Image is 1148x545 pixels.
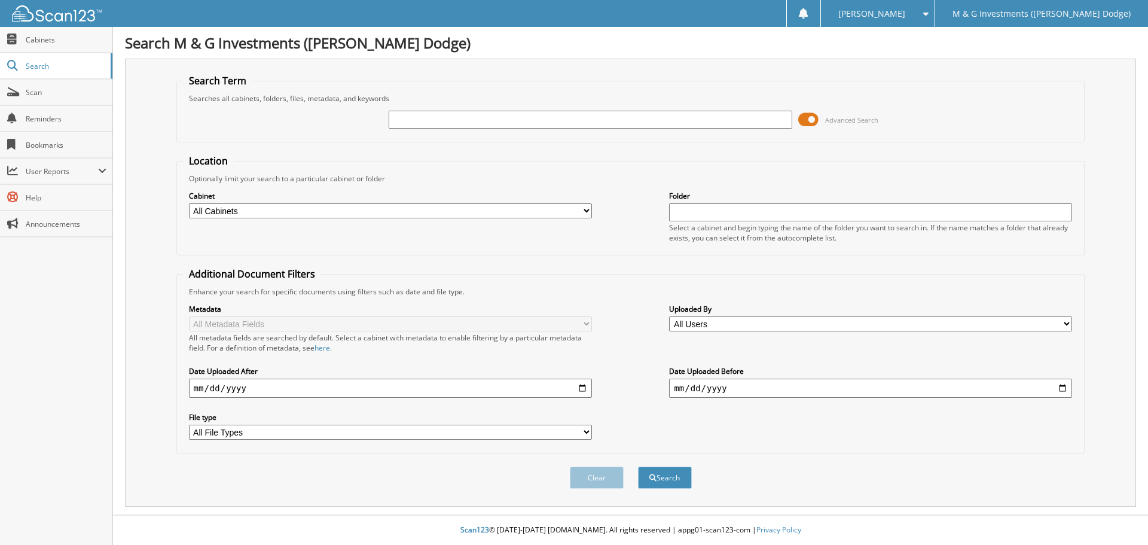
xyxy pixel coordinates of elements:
span: Help [26,193,106,203]
legend: Location [183,154,234,168]
span: Bookmarks [26,140,106,150]
label: Cabinet [189,191,592,201]
label: Date Uploaded After [189,366,592,376]
div: Select a cabinet and begin typing the name of the folder you want to search in. If the name match... [669,223,1072,243]
div: All metadata fields are searched by default. Select a cabinet with metadata to enable filtering b... [189,333,592,353]
label: Folder [669,191,1072,201]
input: start [189,379,592,398]
div: © [DATE]-[DATE] [DOMAIN_NAME]. All rights reserved | appg01-scan123-com | [113,516,1148,545]
span: M & G Investments ([PERSON_NAME] Dodge) [952,10,1131,17]
a: Privacy Policy [756,525,801,535]
span: Reminders [26,114,106,124]
label: File type [189,412,592,422]
a: here [315,343,330,353]
label: Date Uploaded Before [669,366,1072,376]
span: Advanced Search [825,115,878,124]
span: Scan123 [460,525,489,535]
div: Enhance your search for specific documents using filters such as date and file type. [183,287,1079,297]
div: Optionally limit your search to a particular cabinet or folder [183,173,1079,184]
span: Search [26,61,105,71]
label: Metadata [189,304,592,314]
span: User Reports [26,166,98,176]
div: Searches all cabinets, folders, files, metadata, and keywords [183,93,1079,103]
span: Cabinets [26,35,106,45]
button: Search [638,467,692,489]
button: Clear [570,467,624,489]
iframe: Chat Widget [1088,488,1148,545]
span: [PERSON_NAME] [838,10,905,17]
img: scan123-logo-white.svg [12,5,102,22]
span: Scan [26,87,106,98]
h1: Search M & G Investments ([PERSON_NAME] Dodge) [125,33,1136,53]
span: Announcements [26,219,106,229]
input: end [669,379,1072,398]
legend: Search Term [183,74,252,87]
legend: Additional Document Filters [183,267,321,281]
label: Uploaded By [669,304,1072,314]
